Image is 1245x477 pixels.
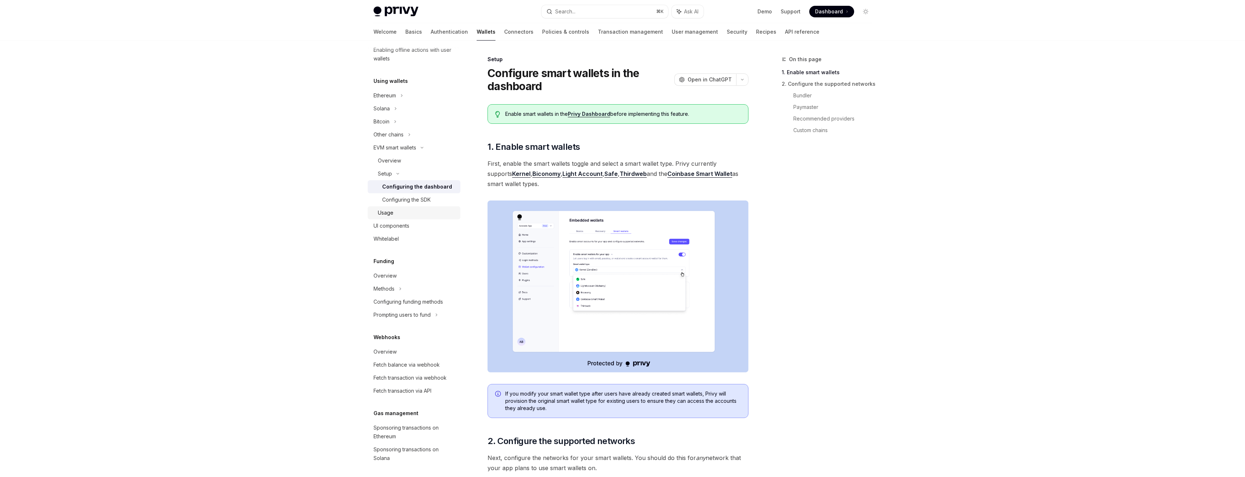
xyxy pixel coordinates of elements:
[368,421,460,443] a: Sponsoring transactions on Ethereum
[667,170,732,178] a: Coinbase Smart Wallet
[373,235,399,243] div: Whitelabel
[368,269,460,282] a: Overview
[373,271,397,280] div: Overview
[541,5,668,18] button: Search...⌘K
[373,46,456,63] div: Enabling offline actions with user wallets
[620,170,647,178] a: Thirdweb
[368,345,460,358] a: Overview
[368,206,460,219] a: Usage
[373,143,416,152] div: EVM smart wallets
[860,6,871,17] button: Toggle dark mode
[378,169,392,178] div: Setup
[696,454,706,461] em: any
[382,195,431,204] div: Configuring the SDK
[512,170,531,178] a: Kernel
[495,391,502,398] svg: Info
[373,387,431,395] div: Fetch transaction via API
[809,6,854,17] a: Dashboard
[488,141,580,153] span: 1. Enable smart wallets
[785,23,819,41] a: API reference
[378,156,401,165] div: Overview
[727,23,747,41] a: Security
[504,23,533,41] a: Connectors
[368,358,460,371] a: Fetch balance via webhook
[789,55,822,64] span: On this page
[793,113,877,124] a: Recommended providers
[793,101,877,113] a: Paymaster
[598,23,663,41] a: Transaction management
[488,159,748,189] span: First, enable the smart wallets toggle and select a smart wallet type. Privy currently supports ,...
[373,360,440,369] div: Fetch balance via webhook
[373,333,400,342] h5: Webhooks
[368,154,460,167] a: Overview
[373,91,396,100] div: Ethereum
[373,23,397,41] a: Welcome
[373,130,404,139] div: Other chains
[373,284,394,293] div: Methods
[756,23,776,41] a: Recipes
[488,200,748,372] img: Sample enable smart wallets
[505,110,741,118] span: Enable smart wallets in the before implementing this feature.
[555,7,575,16] div: Search...
[542,23,589,41] a: Policies & controls
[488,453,748,473] span: Next, configure the networks for your smart wallets. You should do this for network that your app...
[656,9,664,14] span: ⌘ K
[757,8,772,15] a: Demo
[368,219,460,232] a: UI components
[368,295,460,308] a: Configuring funding methods
[793,124,877,136] a: Custom chains
[373,409,418,418] h5: Gas management
[368,193,460,206] a: Configuring the SDK
[781,8,801,15] a: Support
[672,23,718,41] a: User management
[488,435,635,447] span: 2. Configure the supported networks
[431,23,468,41] a: Authentication
[532,170,561,178] a: Biconomy
[373,117,389,126] div: Bitcoin
[373,77,408,85] h5: Using wallets
[405,23,422,41] a: Basics
[782,78,877,90] a: 2. Configure the supported networks
[505,390,741,412] span: If you modify your smart wallet type after users have already created smart wallets, Privy will p...
[378,208,393,217] div: Usage
[793,90,877,101] a: Bundler
[674,73,736,86] button: Open in ChatGPT
[368,43,460,65] a: Enabling offline actions with user wallets
[373,7,418,17] img: light logo
[562,170,603,178] a: Light Account
[604,170,618,178] a: Safe
[368,180,460,193] a: Configuring the dashboard
[373,373,447,382] div: Fetch transaction via webhook
[495,111,500,118] svg: Tip
[477,23,495,41] a: Wallets
[782,67,877,78] a: 1. Enable smart wallets
[368,232,460,245] a: Whitelabel
[382,182,452,191] div: Configuring the dashboard
[488,56,748,63] div: Setup
[368,443,460,465] a: Sponsoring transactions on Solana
[373,423,456,441] div: Sponsoring transactions on Ethereum
[815,8,843,15] span: Dashboard
[373,104,390,113] div: Solana
[568,111,610,117] a: Privy Dashboard
[373,221,409,230] div: UI components
[373,257,394,266] h5: Funding
[684,8,699,15] span: Ask AI
[488,67,671,93] h1: Configure smart wallets in the dashboard
[373,311,431,319] div: Prompting users to fund
[373,347,397,356] div: Overview
[368,384,460,397] a: Fetch transaction via API
[368,371,460,384] a: Fetch transaction via webhook
[373,445,456,463] div: Sponsoring transactions on Solana
[672,5,704,18] button: Ask AI
[373,297,443,306] div: Configuring funding methods
[688,76,732,83] span: Open in ChatGPT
